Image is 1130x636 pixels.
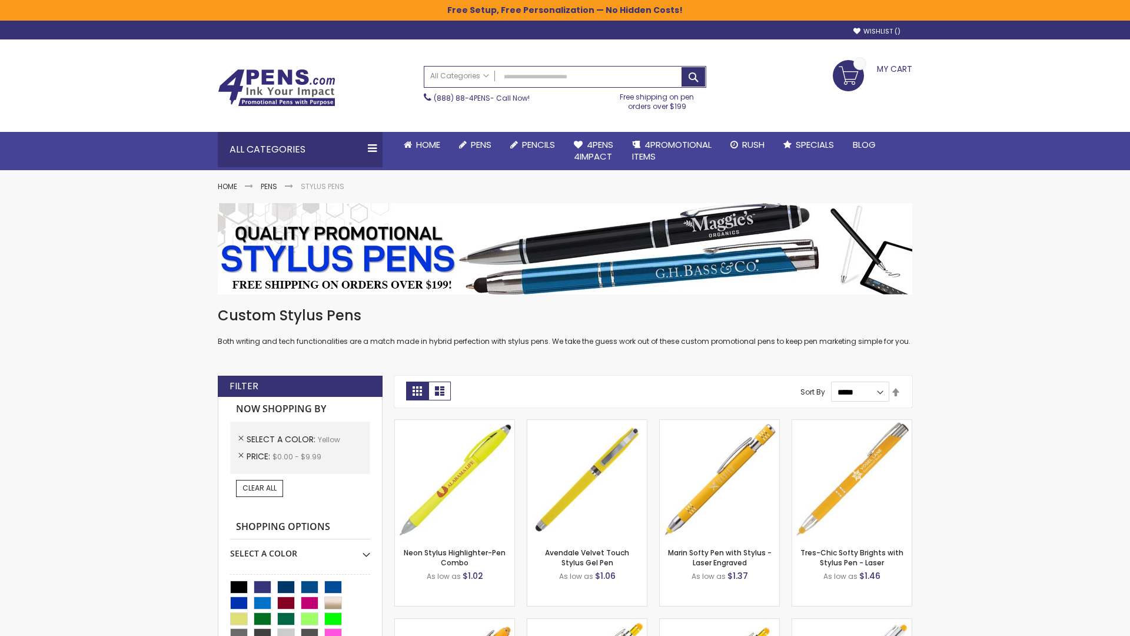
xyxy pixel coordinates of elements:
[218,69,335,107] img: 4Pens Custom Pens and Promotional Products
[463,570,483,582] span: $1.02
[564,132,623,170] a: 4Pens4impact
[395,420,514,539] img: Neon Stylus Highlighter-Pen Combo-Yellow
[247,433,318,445] span: Select A Color
[859,570,880,582] span: $1.46
[406,382,428,400] strong: Grid
[395,618,514,628] a: Ellipse Softy Brights with Stylus Pen - Laser-Yellow
[800,548,903,567] a: Tres-Chic Softy Brights with Stylus Pen - Laser
[242,483,277,493] span: Clear All
[792,419,912,429] a: Tres-Chic Softy Brights with Stylus Pen - Laser-Yellow
[230,380,258,393] strong: Filter
[574,138,613,163] span: 4Pens 4impact
[623,132,721,170] a: 4PROMOTIONALITEMS
[424,67,495,86] a: All Categories
[501,132,564,158] a: Pencils
[800,387,825,397] label: Sort By
[559,571,593,581] span: As low as
[236,480,283,496] a: Clear All
[774,132,843,158] a: Specials
[218,132,383,167] div: All Categories
[230,397,370,422] strong: Now Shopping by
[404,548,506,567] a: Neon Stylus Highlighter-Pen Combo
[272,452,321,462] span: $0.00 - $9.99
[395,419,514,429] a: Neon Stylus Highlighter-Pen Combo-Yellow
[632,138,712,163] span: 4PROMOTIONAL ITEMS
[218,203,912,294] img: Stylus Pens
[318,435,340,445] span: Yellow
[853,138,876,151] span: Blog
[218,306,912,347] div: Both writing and tech functionalities are a match made in hybrid perfection with stylus pens. We ...
[430,71,489,81] span: All Categories
[434,93,530,103] span: - Call Now!
[595,570,616,582] span: $1.06
[660,420,779,539] img: Marin Softy Pen with Stylus - Laser Engraved-Yellow
[792,618,912,628] a: Tres-Chic Softy with Stylus Top Pen - ColorJet-Yellow
[301,181,344,191] strong: Stylus Pens
[727,570,748,582] span: $1.37
[471,138,491,151] span: Pens
[527,420,647,539] img: Avendale Velvet Touch Stylus Gel Pen-Yellow
[792,420,912,539] img: Tres-Chic Softy Brights with Stylus Pen - Laser-Yellow
[545,548,629,567] a: Avendale Velvet Touch Stylus Gel Pen
[230,539,370,559] div: Select A Color
[427,571,461,581] span: As low as
[218,181,237,191] a: Home
[450,132,501,158] a: Pens
[608,88,707,111] div: Free shipping on pen orders over $199
[843,132,885,158] a: Blog
[823,571,858,581] span: As low as
[522,138,555,151] span: Pencils
[416,138,440,151] span: Home
[261,181,277,191] a: Pens
[247,450,272,462] span: Price
[721,132,774,158] a: Rush
[527,618,647,628] a: Phoenix Softy Brights with Stylus Pen - Laser-Yellow
[742,138,765,151] span: Rush
[394,132,450,158] a: Home
[660,618,779,628] a: Phoenix Softy Brights Gel with Stylus Pen - Laser-Yellow
[434,93,490,103] a: (888) 88-4PENS
[660,419,779,429] a: Marin Softy Pen with Stylus - Laser Engraved-Yellow
[668,548,772,567] a: Marin Softy Pen with Stylus - Laser Engraved
[853,27,900,36] a: Wishlist
[230,515,370,540] strong: Shopping Options
[692,571,726,581] span: As low as
[527,419,647,429] a: Avendale Velvet Touch Stylus Gel Pen-Yellow
[218,306,912,325] h1: Custom Stylus Pens
[796,138,834,151] span: Specials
